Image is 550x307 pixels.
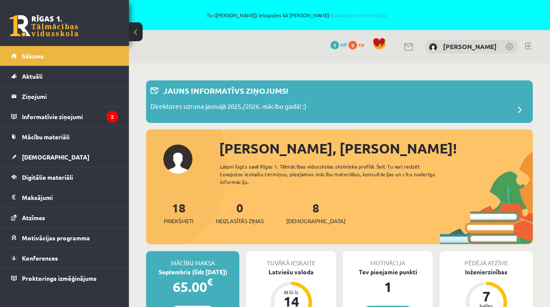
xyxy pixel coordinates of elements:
a: Atpakaļ uz savu lietotāju [329,12,387,18]
div: 7 [474,289,499,303]
span: Sākums [22,52,44,60]
a: Maksājumi [11,187,118,207]
span: [DEMOGRAPHIC_DATA] [286,217,345,225]
span: Motivācijas programma [22,234,90,242]
span: Mācību materiāli [22,133,70,141]
span: Neizlasītās ziņas [216,217,264,225]
a: Mācību materiāli [11,127,118,147]
span: Tu ([PERSON_NAME]) ielogojies kā [PERSON_NAME] [99,12,495,18]
a: Proktoringa izmēģinājums [11,268,118,288]
a: 0 xp [348,41,368,48]
div: Tuvākā ieskaite [246,251,336,267]
div: Tev pieejamie punkti [343,267,433,276]
a: Konferences [11,248,118,268]
a: [DEMOGRAPHIC_DATA] [11,147,118,167]
a: Aktuāli [11,66,118,86]
span: [DEMOGRAPHIC_DATA] [22,153,89,161]
a: [PERSON_NAME] [443,42,497,51]
span: 1 [330,41,339,49]
a: 18Priekšmeti [164,200,193,225]
div: Inženierzinības [440,267,533,276]
div: Motivācija [343,251,433,267]
legend: Maksājumi [22,187,118,207]
p: Direktores uzruna jaunajā 2025./2026. mācību gadā! :) [150,101,306,114]
legend: Ziņojumi [22,86,118,106]
a: Rīgas 1. Tālmācības vidusskola [9,15,78,37]
a: Sākums [11,46,118,66]
a: Motivācijas programma [11,228,118,248]
span: € [207,276,213,288]
span: 0 [348,41,357,49]
span: mP [340,41,347,48]
i: 2 [107,111,118,123]
div: 65.00 [146,276,239,297]
a: 0Neizlasītās ziņas [216,200,264,225]
a: 8[DEMOGRAPHIC_DATA] [286,200,345,225]
div: Latviešu valoda [246,267,336,276]
div: Pēdējā atzīme [440,251,533,267]
legend: Informatīvie ziņojumi [22,107,118,126]
div: Atlicis [278,289,304,295]
div: [PERSON_NAME], [PERSON_NAME]! [219,138,533,159]
a: Informatīvie ziņojumi2 [11,107,118,126]
span: Priekšmeti [164,217,193,225]
div: Septembris (līdz [DATE]) [146,267,239,276]
span: Digitālie materiāli [22,173,73,181]
span: Aktuāli [22,72,43,80]
a: Digitālie materiāli [11,167,118,187]
a: Atzīmes [11,208,118,227]
div: 1 [343,276,433,297]
span: Konferences [22,254,58,262]
a: Jauns informatīvs ziņojums! Direktores uzruna jaunajā 2025./2026. mācību gadā! :) [150,85,529,119]
p: Jauns informatīvs ziņojums! [163,85,288,96]
div: Mācību maksa [146,251,239,267]
span: xp [358,41,364,48]
span: Proktoringa izmēģinājums [22,274,97,282]
div: Laipni lūgts savā Rīgas 1. Tālmācības vidusskolas skolnieka profilā. Šeit Tu vari redzēt tuvojošo... [220,163,452,186]
a: Ziņojumi [11,86,118,106]
a: 1 mP [330,41,347,48]
span: Atzīmes [22,214,45,221]
img: Marija Vorobeja [429,43,437,52]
